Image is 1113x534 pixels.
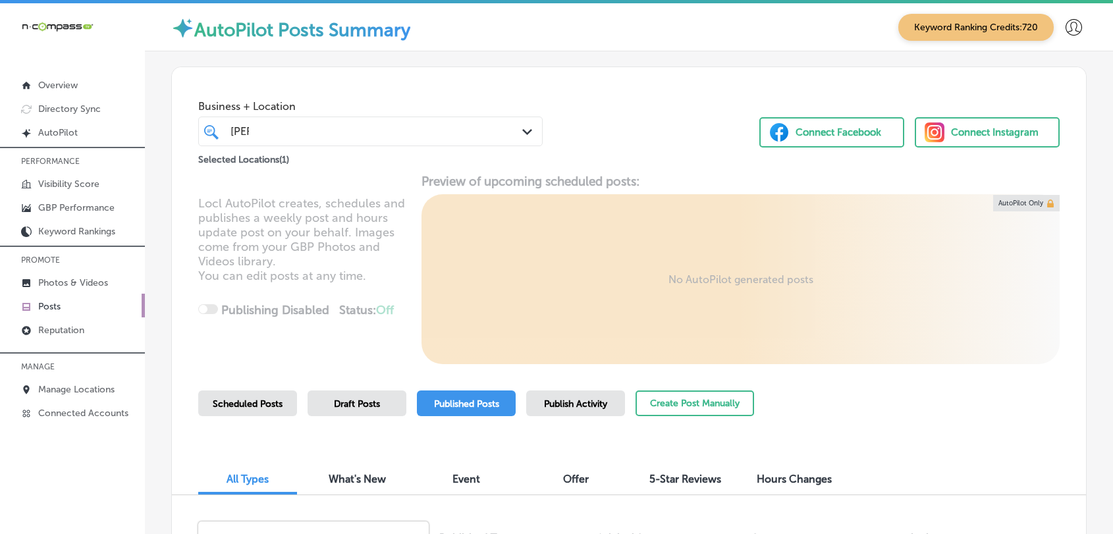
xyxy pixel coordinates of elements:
[21,20,94,33] img: 660ab0bf-5cc7-4cb8-ba1c-48b5ae0f18e60NCTV_CLogo_TV_Black_-500x88.png
[38,301,61,312] p: Posts
[194,19,410,41] label: AutoPilot Posts Summary
[38,226,115,237] p: Keyword Rankings
[544,398,607,410] span: Publish Activity
[898,14,1054,41] span: Keyword Ranking Credits: 720
[198,100,543,113] span: Business + Location
[563,473,589,485] span: Offer
[171,16,194,40] img: autopilot-icon
[38,202,115,213] p: GBP Performance
[38,127,78,138] p: AutoPilot
[452,473,480,485] span: Event
[38,325,84,336] p: Reputation
[915,117,1060,147] button: Connect Instagram
[334,398,380,410] span: Draft Posts
[434,398,499,410] span: Published Posts
[38,103,101,115] p: Directory Sync
[198,149,289,165] p: Selected Locations ( 1 )
[649,473,721,485] span: 5-Star Reviews
[757,473,832,485] span: Hours Changes
[38,384,115,395] p: Manage Locations
[213,398,283,410] span: Scheduled Posts
[796,122,881,142] div: Connect Facebook
[759,117,904,147] button: Connect Facebook
[38,80,78,91] p: Overview
[38,277,108,288] p: Photos & Videos
[636,390,754,416] button: Create Post Manually
[227,473,269,485] span: All Types
[38,408,128,419] p: Connected Accounts
[951,122,1039,142] div: Connect Instagram
[329,473,386,485] span: What's New
[38,178,99,190] p: Visibility Score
